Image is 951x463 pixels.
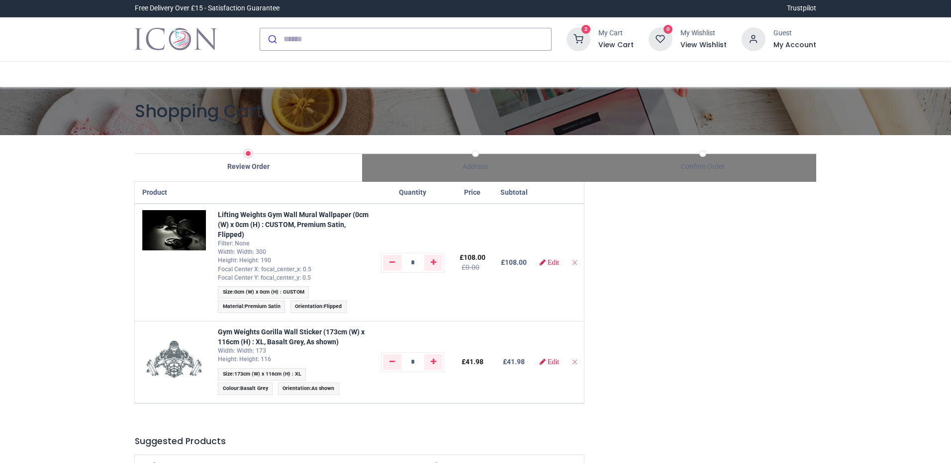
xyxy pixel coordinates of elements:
th: Product [135,182,212,204]
a: Remove one [383,255,401,271]
th: Price [450,182,494,204]
a: Edit [540,259,559,266]
span: Size [223,289,233,295]
span: 0cm (W) x 0cm (H) : CUSTOM [234,289,304,295]
a: 2 [567,34,590,42]
span: : [290,301,347,313]
span: Edit [548,358,559,365]
button: Submit [260,28,284,50]
span: Height: Height: 190 [218,257,271,264]
span: Orientation [283,385,310,391]
a: Gym Weights Gorilla Wall Sticker (173cm (W) x 116cm (H) : XL, Basalt Grey, As shown) [218,328,365,346]
span: 108.00 [464,253,485,261]
a: View Wishlist [680,40,727,50]
span: Edit [548,259,559,266]
h1: Shopping Cart [135,99,816,123]
span: Colour [223,385,239,391]
div: Confirm Order [589,162,816,172]
span: Premium Satin [245,303,281,309]
div: Review Order [135,162,362,172]
span: Quantity [399,188,426,196]
h5: Suggested Products [135,435,584,448]
span: 41.98 [507,358,525,366]
span: Orientation [295,303,322,309]
span: Filter: None [218,240,250,247]
a: Edit [540,358,559,365]
b: £ [503,358,525,366]
span: : [218,286,309,299]
a: Remove from cart [571,358,578,366]
sup: 0 [664,25,673,34]
a: 0 [649,34,672,42]
a: Remove one [383,354,401,370]
span: Height: Height: 116 [218,356,271,363]
a: View Cart [598,40,634,50]
a: Logo of Icon Wall Stickers [135,25,217,53]
span: 0.00 [466,263,479,271]
th: Subtotal [494,182,534,204]
span: Size [223,371,233,377]
img: QSH2DjPgAAAABJRU5ErkJggg== [142,327,206,391]
a: Trustpilot [787,3,816,13]
del: £ [462,263,479,271]
div: My Cart [598,28,634,38]
b: £ [501,258,527,266]
span: Focal Center Y: focal_center_y: 0.5 [218,274,311,281]
span: Basalt Grey [240,385,268,391]
div: Free Delivery Over £15 - Satisfaction Guarantee [135,3,280,13]
span: £ [462,358,483,366]
img: Icon Wall Stickers [135,25,217,53]
span: : [218,383,273,395]
a: Lifting Weights Gym Wall Mural Wallpaper (0cm (W) x 0cm (H) : CUSTOM, Premium Satin, Flipped) [218,211,369,238]
a: Remove from cart [571,258,578,266]
span: Focal Center X: focal_center_x: 0.5 [218,266,311,273]
div: Address [362,162,589,172]
span: : [278,383,339,395]
span: 41.98 [466,358,483,366]
a: My Account [773,40,816,50]
span: As shown [311,385,334,391]
span: Material [223,303,243,309]
img: 9G1gIEAAAABklEQVQDADn0GGvR9yfAAAAAAElFTkSuQmCC [142,210,206,250]
span: 173cm (W) x 116cm (H) : XL [234,371,301,377]
div: My Wishlist [680,28,727,38]
span: Flipped [324,303,342,309]
span: £ [460,253,485,261]
sup: 2 [581,25,591,34]
span: Width: Width: 173 [218,347,266,354]
span: : [218,368,306,381]
div: Guest [773,28,816,38]
a: Add one [424,354,443,370]
span: Width: Width: 300 [218,248,266,255]
a: Add one [424,255,443,271]
span: : [218,301,285,313]
span: 108.00 [505,258,527,266]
